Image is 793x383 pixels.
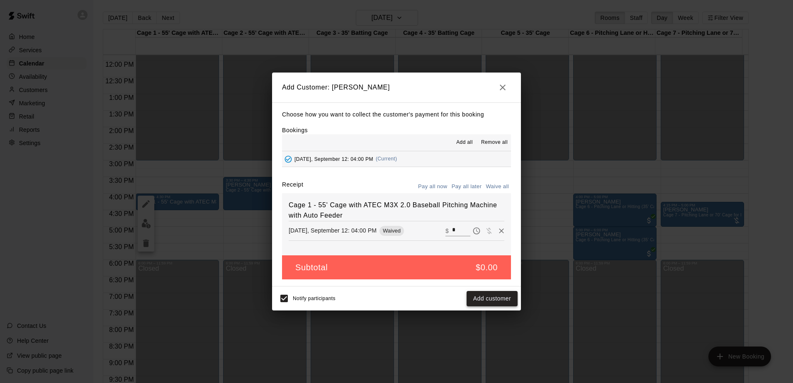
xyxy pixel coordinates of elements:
label: Bookings [282,127,308,133]
button: Pay all now [416,180,450,193]
p: Choose how you want to collect the customer's payment for this booking [282,109,511,120]
button: Pay all later [450,180,484,193]
h5: Subtotal [295,262,328,273]
button: Added - Collect Payment[DATE], September 12: 04:00 PM(Current) [282,151,511,167]
span: [DATE], September 12: 04:00 PM [294,156,373,162]
span: Waive payment [483,227,495,234]
span: (Current) [376,156,397,162]
span: Add all [456,138,473,147]
span: Waived [379,228,404,234]
button: Remove [495,225,508,237]
h2: Add Customer: [PERSON_NAME] [272,73,521,102]
button: Add customer [467,291,518,306]
button: Added - Collect Payment [282,153,294,165]
h5: $0.00 [476,262,498,273]
p: $ [445,227,449,235]
h6: Cage 1 - 55' Cage with ATEC M3X 2.0 Baseball Pitching Machine with Auto Feeder [289,200,504,221]
span: Notify participants [293,296,336,302]
button: Add all [451,136,478,149]
span: Pay later [470,227,483,234]
p: [DATE], September 12: 04:00 PM [289,226,377,235]
span: Remove all [481,138,508,147]
label: Receipt [282,180,303,193]
button: Waive all [484,180,511,193]
button: Remove all [478,136,511,149]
